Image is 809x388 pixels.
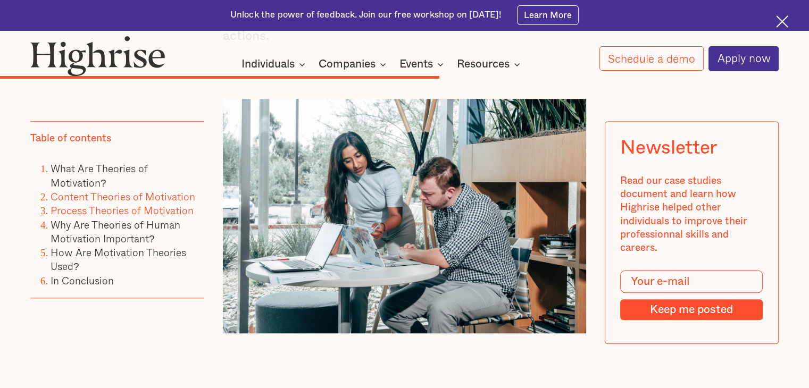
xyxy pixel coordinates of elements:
[51,203,194,218] a: Process Theories of Motivation
[457,58,510,71] div: Resources
[621,270,763,320] form: Modal Form
[621,299,763,320] input: Keep me posted
[599,46,704,71] a: Schedule a demo
[708,46,779,71] a: Apply now
[51,244,186,274] a: How Are Motivation Theories Used?
[517,5,579,24] a: Learn More
[230,9,502,21] div: Unlock the power of feedback. Join our free workshop on [DATE]!
[621,137,717,159] div: Newsletter
[319,58,376,71] div: Companies
[399,58,433,71] div: Events
[241,58,295,71] div: Individuals
[51,273,114,288] a: In Conclusion
[30,132,111,145] div: Table of contents
[621,174,763,255] div: Read our case studies document and learn how Highrise helped other individuals to improve their p...
[51,189,195,204] a: Content Theories of Motivation
[319,58,389,71] div: Companies
[621,270,763,293] input: Your e-mail
[51,216,180,246] a: Why Are Theories of Human Motivation Important?
[241,58,308,71] div: Individuals
[457,58,523,71] div: Resources
[399,58,447,71] div: Events
[30,36,165,77] img: Highrise logo
[223,99,586,333] img: Two executives working in an office.
[776,15,788,28] img: Cross icon
[51,161,148,190] a: What Are Theories of Motivation?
